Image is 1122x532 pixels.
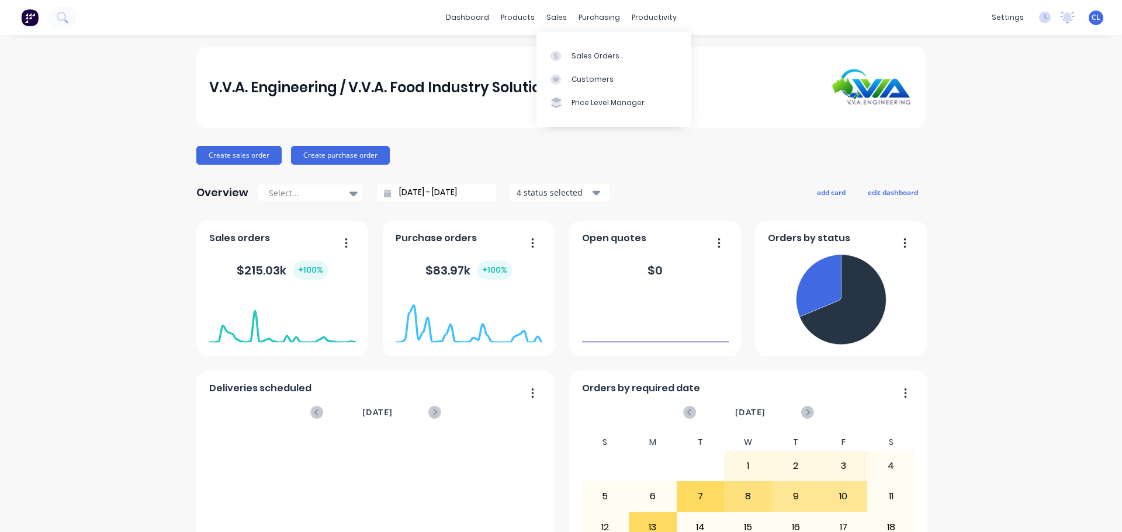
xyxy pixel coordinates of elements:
[536,68,691,91] a: Customers
[495,9,541,26] div: products
[237,260,328,280] div: $ 215.03k
[21,9,39,26] img: Factory
[867,434,915,451] div: S
[396,231,477,245] span: Purchase orders
[725,451,771,481] div: 1
[362,406,393,419] span: [DATE]
[773,482,819,511] div: 9
[477,260,512,280] div: + 100 %
[581,434,629,451] div: S
[572,98,645,108] div: Price Level Manager
[725,482,771,511] div: 8
[868,451,915,481] div: 4
[209,231,270,245] span: Sales orders
[572,74,614,85] div: Customers
[536,44,691,67] a: Sales Orders
[573,9,626,26] div: purchasing
[196,181,248,204] div: Overview
[582,482,629,511] div: 5
[209,381,311,395] span: Deliveries scheduled
[724,434,772,451] div: W
[735,406,766,419] span: [DATE]
[541,9,573,26] div: sales
[1092,12,1100,23] span: CL
[196,146,282,165] button: Create sales order
[582,231,646,245] span: Open quotes
[425,260,512,280] div: $ 83.97k
[629,434,677,451] div: M
[820,451,867,481] div: 3
[677,482,724,511] div: 7
[629,482,676,511] div: 6
[820,482,867,511] div: 10
[517,186,590,199] div: 4 status selected
[860,185,926,200] button: edit dashboard
[626,9,683,26] div: productivity
[831,69,913,106] img: V.V.A. Engineering / V.V.A. Food Industry Solutions
[647,262,663,279] div: $ 0
[677,434,725,451] div: T
[772,434,820,451] div: T
[572,51,619,61] div: Sales Orders
[819,434,867,451] div: F
[809,185,853,200] button: add card
[291,146,390,165] button: Create purchase order
[510,184,610,201] button: 4 status selected
[293,260,328,280] div: + 100 %
[868,482,915,511] div: 11
[209,76,557,99] div: V.V.A. Engineering / V.V.A. Food Industry Solutions
[773,451,819,481] div: 2
[986,9,1030,26] div: settings
[440,9,495,26] a: dashboard
[536,91,691,114] a: Price Level Manager
[768,231,850,245] span: Orders by status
